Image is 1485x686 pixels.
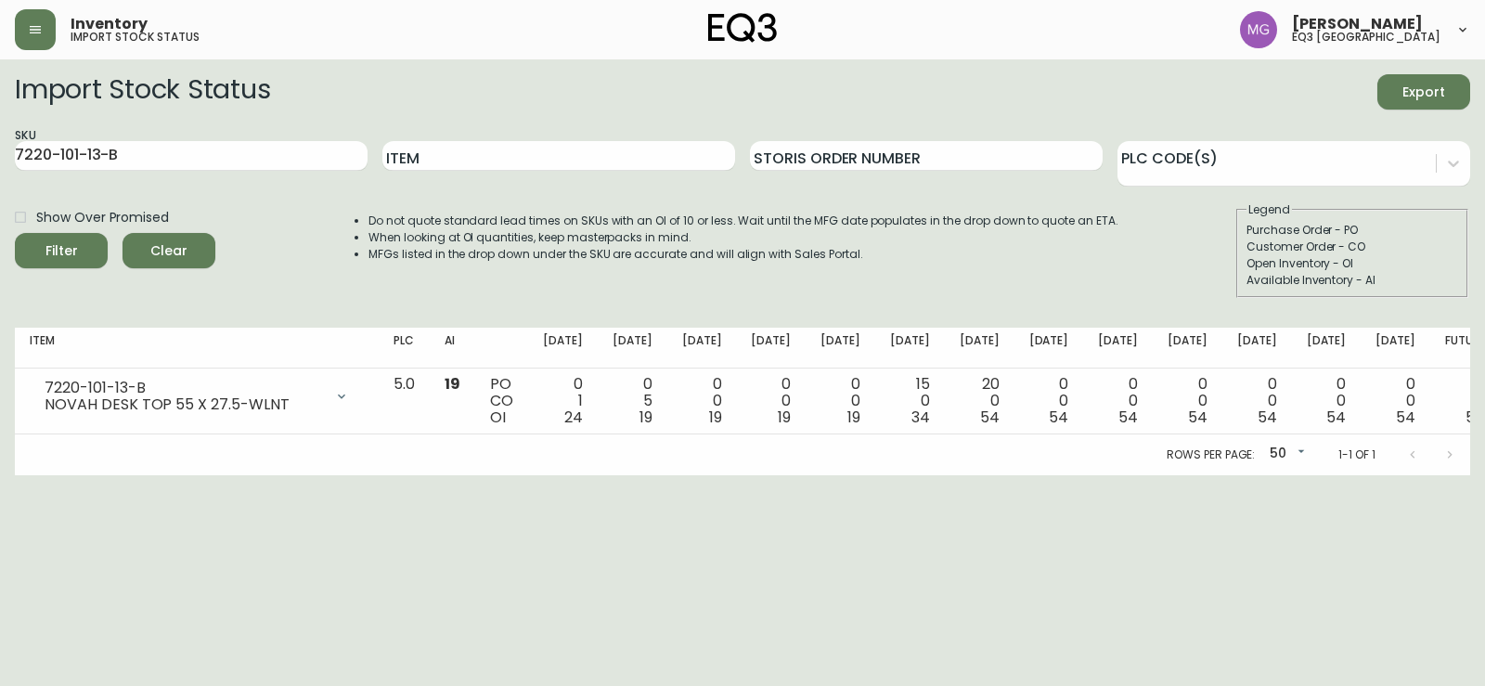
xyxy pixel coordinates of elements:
button: Clear [123,233,215,268]
th: Item [15,328,379,369]
div: 0 5 [613,376,652,426]
p: 1-1 of 1 [1338,447,1375,463]
legend: Legend [1246,201,1292,218]
span: 54 [1258,407,1277,428]
div: 0 0 [1168,376,1207,426]
div: 0 0 [820,376,860,426]
li: MFGs listed in the drop down under the SKU are accurate and will align with Sales Portal. [368,246,1118,263]
span: 19 [639,407,652,428]
span: [PERSON_NAME] [1292,17,1423,32]
th: [DATE] [806,328,875,369]
span: 54 [1326,407,1346,428]
div: 0 0 [1375,376,1415,426]
span: Export [1392,81,1455,104]
th: [DATE] [528,328,598,369]
div: Open Inventory - OI [1246,255,1458,272]
div: Customer Order - CO [1246,239,1458,255]
p: Rows per page: [1167,447,1255,463]
span: 54 [1118,407,1138,428]
li: Do not quote standard lead times on SKUs with an OI of 10 or less. Wait until the MFG date popula... [368,213,1118,229]
div: Filter [45,239,78,263]
th: PLC [379,328,430,369]
th: [DATE] [1361,328,1430,369]
h5: eq3 [GEOGRAPHIC_DATA] [1292,32,1440,43]
th: [DATE] [736,328,806,369]
button: Filter [15,233,108,268]
div: 15 0 [890,376,930,426]
th: [DATE] [1014,328,1084,369]
img: logo [708,13,777,43]
span: 19 [778,407,791,428]
th: [DATE] [875,328,945,369]
div: Available Inventory - AI [1246,272,1458,289]
div: 0 1 [543,376,583,426]
span: 19 [445,373,460,395]
th: [DATE] [667,328,737,369]
th: [DATE] [1083,328,1153,369]
div: 0 0 [682,376,722,426]
td: 5.0 [379,369,430,434]
div: 0 0 [1237,376,1277,426]
div: 0 0 [1445,376,1485,426]
th: AI [430,328,475,369]
div: PO CO [490,376,513,426]
span: 19 [709,407,722,428]
span: Show Over Promised [36,208,169,227]
span: 54 [1396,407,1415,428]
span: 54 [1188,407,1207,428]
div: 20 0 [960,376,1000,426]
span: 24 [564,407,583,428]
span: OI [490,407,506,428]
span: 54 [1049,407,1068,428]
h5: import stock status [71,32,200,43]
span: 34 [911,407,930,428]
th: [DATE] [598,328,667,369]
div: 0 0 [751,376,791,426]
th: [DATE] [1292,328,1362,369]
div: 0 0 [1307,376,1347,426]
th: [DATE] [1222,328,1292,369]
th: [DATE] [945,328,1014,369]
img: de8837be2a95cd31bb7c9ae23fe16153 [1240,11,1277,48]
div: 50 [1262,439,1309,470]
h2: Import Stock Status [15,74,270,110]
div: NOVAH DESK TOP 55 X 27.5-WLNT [45,396,323,413]
span: 54 [980,407,1000,428]
span: Clear [137,239,200,263]
div: 0 0 [1029,376,1069,426]
th: [DATE] [1153,328,1222,369]
button: Export [1377,74,1470,110]
li: When looking at OI quantities, keep masterpacks in mind. [368,229,1118,246]
span: 54 [1466,407,1485,428]
span: 19 [847,407,860,428]
div: 0 0 [1098,376,1138,426]
div: 7220-101-13-BNOVAH DESK TOP 55 X 27.5-WLNT [30,376,364,417]
div: 7220-101-13-B [45,380,323,396]
div: Purchase Order - PO [1246,222,1458,239]
span: Inventory [71,17,148,32]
